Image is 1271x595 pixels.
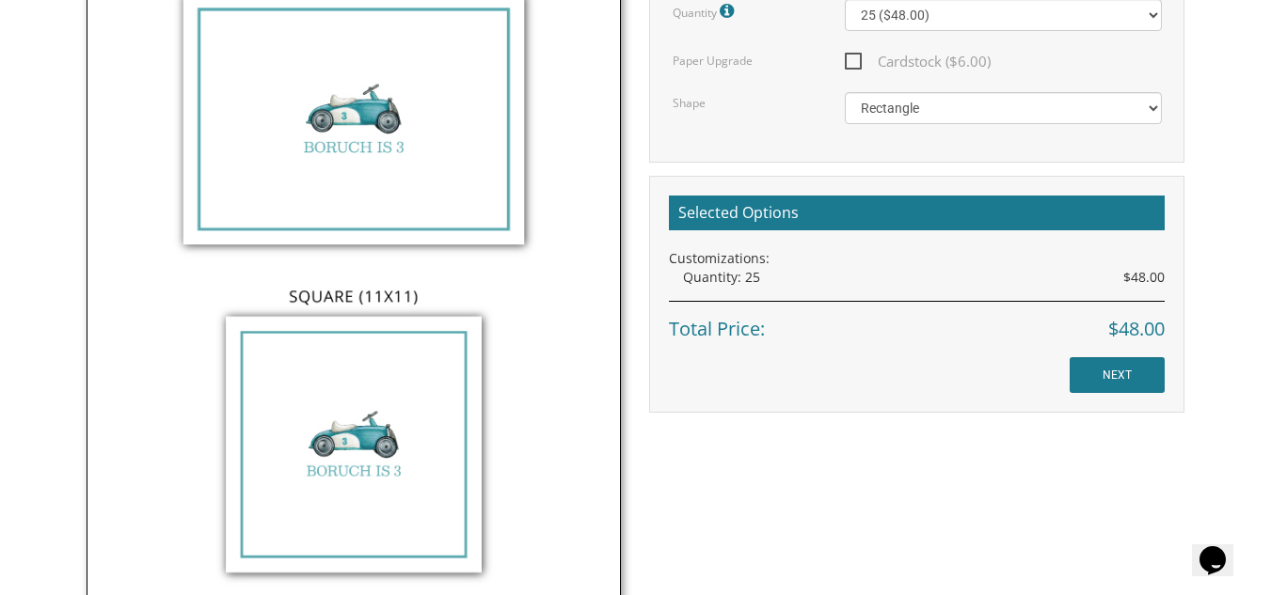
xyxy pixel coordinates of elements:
[1192,520,1252,576] iframe: chat widget
[683,268,1165,287] div: Quantity: 25
[669,196,1165,231] h2: Selected Options
[1108,316,1165,343] span: $48.00
[845,50,991,73] span: Cardstock ($6.00)
[673,95,706,111] label: Shape
[669,301,1165,343] div: Total Price:
[1123,268,1165,287] span: $48.00
[1070,357,1165,393] input: NEXT
[669,249,1165,268] div: Customizations:
[673,53,753,69] label: Paper Upgrade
